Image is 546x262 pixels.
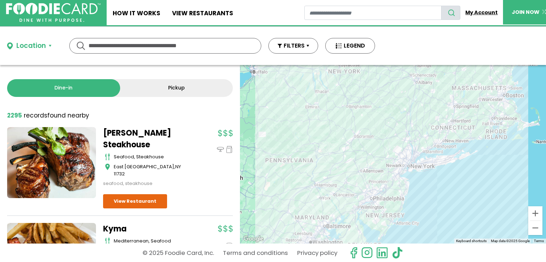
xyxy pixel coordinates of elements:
[114,163,174,170] span: East [GEOGRAPHIC_DATA]
[376,247,388,259] img: linkedin.svg
[103,194,167,208] a: View Restaurant
[226,242,233,249] img: dinein_icon.svg
[103,127,192,151] a: [PERSON_NAME] Steakhouse
[105,163,110,170] img: map_icon.svg
[491,239,530,243] span: Map data ©2025 Google
[114,170,125,177] span: 11732
[528,221,542,235] button: Zoom out
[268,38,318,54] button: FILTERS
[105,238,110,245] img: cutlery_icon.svg
[391,247,403,259] img: tiktok.svg
[175,163,181,170] span: NY
[120,79,233,97] a: Pickup
[103,180,192,187] div: seafood, steakhouse
[528,206,542,220] button: Zoom in
[143,247,214,259] p: © 2025 Foodie Card, Inc.
[223,247,288,259] a: Terms and conditions
[441,6,460,20] button: search
[325,38,375,54] button: LEGEND
[456,239,487,244] button: Keyboard shortcuts
[7,41,52,51] button: Location
[24,111,47,120] span: records
[7,111,22,120] strong: 2295
[460,6,503,20] a: My Account
[6,3,101,22] img: FoodieCard; Eat, Drink, Save, Donate
[304,6,441,20] input: restaurant search
[7,111,89,120] div: found nearby
[16,41,46,51] div: Location
[114,163,192,177] div: ,
[7,79,120,97] a: Dine-in
[534,239,544,243] a: Terms
[226,146,233,153] img: pickup_icon.svg
[242,234,265,244] a: Open this area in Google Maps (opens a new window)
[297,247,337,259] a: Privacy policy
[217,146,224,153] img: dinein_icon.svg
[348,247,360,259] svg: check us out on facebook
[105,153,110,160] img: cutlery_icon.svg
[114,238,192,245] div: mediterranean, seafood
[103,223,192,235] a: Kyma
[114,153,192,160] div: seafood, steakhouse
[242,234,265,244] img: Google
